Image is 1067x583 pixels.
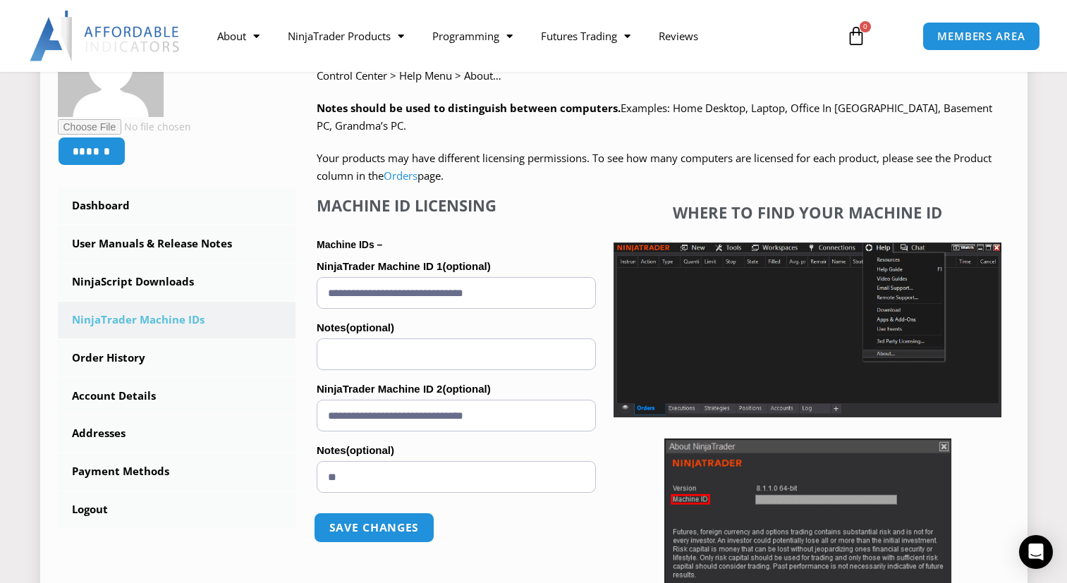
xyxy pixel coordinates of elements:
a: Futures Trading [527,20,645,52]
a: Programming [418,20,527,52]
label: Notes [317,317,596,338]
nav: Menu [203,20,833,52]
div: Open Intercom Messenger [1019,535,1053,569]
a: NinjaTrader Products [274,20,418,52]
a: Order History [58,340,296,376]
span: Your products may have different licensing permissions. To see how many computers are licensed fo... [317,151,992,183]
h4: Where to find your Machine ID [614,203,1001,221]
a: NinjaTrader Machine IDs [58,302,296,338]
a: 0 [825,16,887,56]
a: MEMBERS AREA [922,22,1040,51]
span: (optional) [346,444,394,456]
label: NinjaTrader Machine ID 1 [317,256,596,277]
a: Orders [384,168,417,183]
strong: Machine IDs – [317,239,382,250]
img: LogoAI | Affordable Indicators – NinjaTrader [30,11,181,61]
nav: Account pages [58,188,296,528]
a: Logout [58,491,296,528]
a: NinjaScript Downloads [58,264,296,300]
label: Notes [317,440,596,461]
a: About [203,20,274,52]
button: Save changes [314,513,434,543]
span: (optional) [442,383,490,395]
strong: Notes should be used to distinguish between computers. [317,101,621,115]
span: (optional) [346,321,394,333]
h4: Machine ID Licensing [317,196,596,214]
a: Addresses [58,415,296,452]
a: Reviews [645,20,712,52]
a: Payment Methods [58,453,296,490]
label: NinjaTrader Machine ID 2 [317,379,596,400]
span: 0 [860,21,871,32]
a: Account Details [58,378,296,415]
span: (optional) [442,260,490,272]
a: User Manuals & Release Notes [58,226,296,262]
span: Examples: Home Desktop, Laptop, Office In [GEOGRAPHIC_DATA], Basement PC, Grandma’s PC. [317,101,992,133]
span: MEMBERS AREA [937,31,1025,42]
img: Screenshot 2025-01-17 1155544 | Affordable Indicators – NinjaTrader [614,243,1001,417]
a: Dashboard [58,188,296,224]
